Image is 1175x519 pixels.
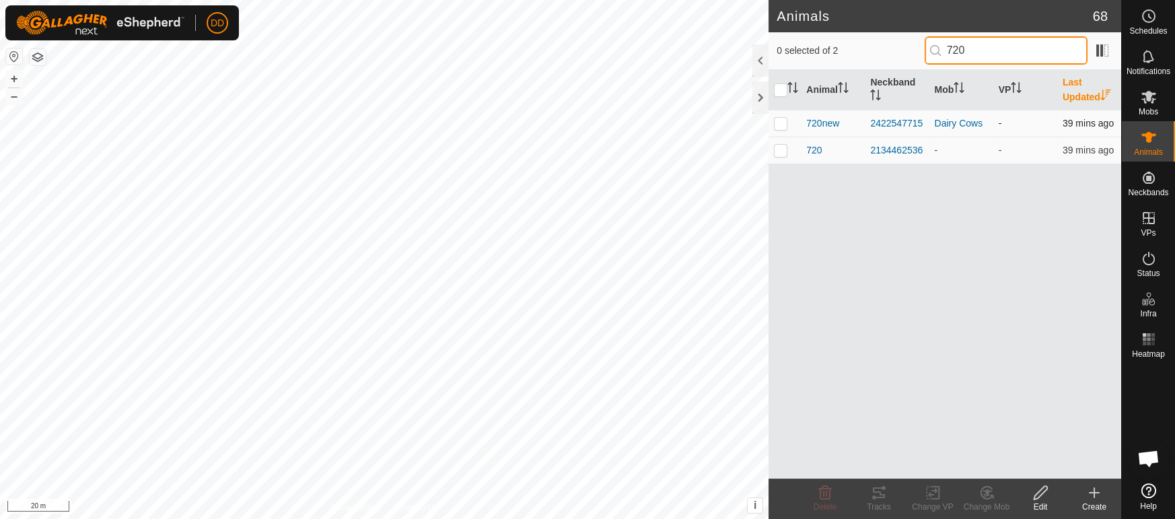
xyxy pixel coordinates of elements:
a: Privacy Policy [331,501,382,514]
span: 0 selected of 2 [777,44,924,58]
h2: Animals [777,8,1093,24]
button: Reset Map [6,48,22,65]
p-sorticon: Activate to sort [954,84,964,95]
app-display-virtual-paddock-transition: - [999,145,1002,155]
button: Map Layers [30,49,46,65]
button: + [6,71,22,87]
span: Infra [1140,310,1156,318]
a: Help [1122,478,1175,516]
p-sorticon: Activate to sort [787,84,798,95]
span: Status [1137,269,1160,277]
th: Last Updated [1057,70,1121,110]
th: Animal [801,70,865,110]
span: Help [1140,502,1157,510]
span: Schedules [1129,27,1167,35]
div: 2134462536 [870,143,923,158]
div: - [935,143,988,158]
input: Search (S) [925,36,1088,65]
app-display-virtual-paddock-transition: - [999,118,1002,129]
span: Neckbands [1128,188,1168,197]
span: 68 [1093,6,1108,26]
span: Heatmap [1132,350,1165,358]
div: 2422547715 [870,116,923,131]
p-sorticon: Activate to sort [870,92,881,102]
div: Edit [1013,501,1067,513]
span: 27 Sept 2025, 5:21 pm [1063,118,1114,129]
a: Contact Us [398,501,437,514]
div: Tracks [852,501,906,513]
div: Change Mob [960,501,1013,513]
span: Delete [814,502,837,512]
span: Animals [1134,148,1163,156]
div: Create [1067,501,1121,513]
th: VP [993,70,1057,110]
span: Mobs [1139,108,1158,116]
div: Open chat [1129,438,1169,479]
span: VPs [1141,229,1155,237]
p-sorticon: Activate to sort [1011,84,1022,95]
span: 27 Sept 2025, 5:21 pm [1063,145,1114,155]
span: 720new [806,116,839,131]
img: Gallagher Logo [16,11,184,35]
div: Change VP [906,501,960,513]
button: i [748,498,762,513]
span: DD [211,16,224,30]
button: – [6,88,22,104]
span: Notifications [1127,67,1170,75]
th: Mob [929,70,993,110]
p-sorticon: Activate to sort [838,84,849,95]
span: 720 [806,143,822,158]
th: Neckband [865,70,929,110]
p-sorticon: Activate to sort [1100,92,1111,102]
span: i [754,499,756,511]
div: Dairy Cows [935,116,988,131]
